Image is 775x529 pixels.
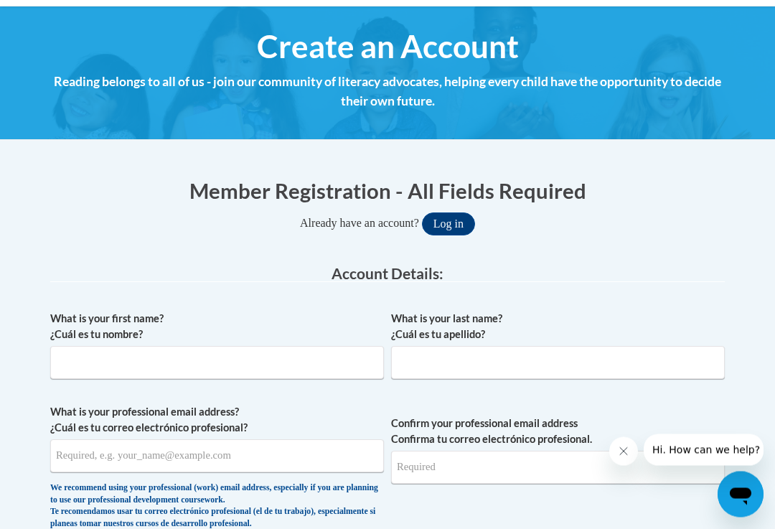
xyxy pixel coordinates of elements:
[50,73,725,111] h4: Reading belongs to all of us - join our community of literacy advocates, helping every child have...
[391,347,725,380] input: Metadata input
[257,28,519,66] span: Create an Account
[50,440,384,473] input: Metadata input
[422,213,475,236] button: Log in
[50,312,384,343] label: What is your first name? ¿Cuál es tu nombre?
[50,177,725,206] h1: Member Registration - All Fields Required
[609,437,638,466] iframe: Close message
[300,217,419,230] span: Already have an account?
[391,451,725,484] input: Required
[718,472,764,518] iframe: Button to launch messaging window
[50,347,384,380] input: Metadata input
[332,265,443,283] span: Account Details:
[391,312,725,343] label: What is your last name? ¿Cuál es tu apellido?
[50,405,384,436] label: What is your professional email address? ¿Cuál es tu correo electrónico profesional?
[644,434,764,466] iframe: Message from company
[391,416,725,448] label: Confirm your professional email address Confirma tu correo electrónico profesional.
